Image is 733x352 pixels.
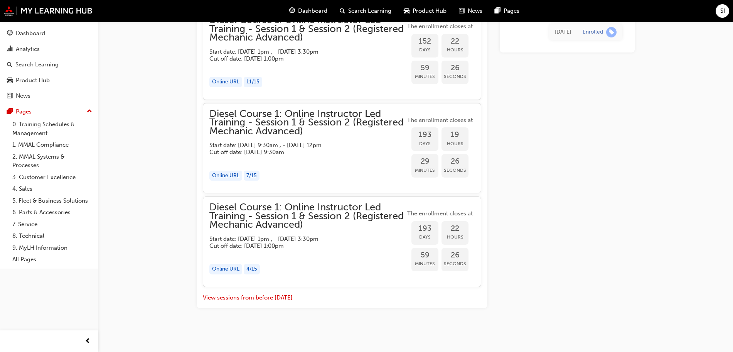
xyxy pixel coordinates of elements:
div: Analytics [16,45,40,54]
h5: Start date: [DATE] 1pm , - [DATE] 3:30pm [209,235,393,242]
span: 22 [441,224,468,233]
div: Search Learning [15,60,59,69]
a: guage-iconDashboard [283,3,334,19]
div: Online URL [209,264,242,274]
a: 4. Sales [9,183,95,195]
span: pages-icon [495,6,500,16]
span: Seconds [441,166,468,175]
span: pages-icon [7,108,13,115]
span: Minutes [411,259,438,268]
span: Diesel Course 1: Online Instructor Led Training - Session 1 & Session 2 (Registered Mechanic Adva... [209,16,405,42]
span: Diesel Course 1: Online Instructor Led Training - Session 1 & Session 2 (Registered Mechanic Adva... [209,203,405,229]
span: The enrollment closes at [405,209,475,218]
span: Dashboard [298,7,327,15]
span: search-icon [7,61,12,68]
span: 193 [411,224,438,233]
span: news-icon [7,93,13,100]
a: 3. Customer Excellence [9,171,95,183]
button: Pages [3,105,95,119]
span: 19 [441,130,468,139]
div: Mon Jul 07 2025 14:52:46 GMT+0930 (Australian Central Standard Time) [555,27,571,36]
a: search-iconSearch Learning [334,3,398,19]
span: 193 [411,130,438,139]
span: Hours [441,46,468,54]
span: 26 [441,251,468,260]
div: Dashboard [16,29,45,38]
span: chart-icon [7,46,13,53]
span: SI [720,7,725,15]
div: 7 / 15 [244,171,259,181]
div: News [16,91,30,100]
span: car-icon [404,6,409,16]
h5: Cut off date: [DATE] 1:00pm [209,55,393,62]
h5: Cut off date: [DATE] 9:30am [209,149,393,156]
span: search-icon [340,6,345,16]
span: learningRecordVerb_ENROLL-icon [606,27,617,37]
a: 7. Service [9,218,95,230]
span: Seconds [441,72,468,81]
span: 22 [441,37,468,46]
span: Product Hub [413,7,447,15]
h5: Cut off date: [DATE] 1:00pm [209,242,393,249]
div: Enrolled [583,28,603,36]
span: 59 [411,251,438,260]
span: prev-icon [85,337,91,346]
h5: Start date: [DATE] 1pm , - [DATE] 3:30pm [209,48,393,55]
button: View sessions from before [DATE] [203,293,293,302]
span: Days [411,233,438,242]
a: 9. MyLH Information [9,242,95,254]
div: 11 / 15 [244,77,262,87]
span: 26 [441,64,468,73]
a: Product Hub [3,73,95,88]
span: Days [411,46,438,54]
a: pages-iconPages [489,3,526,19]
div: Product Hub [16,76,50,85]
span: The enrollment closes at [405,22,475,31]
span: Search Learning [348,7,391,15]
span: guage-icon [289,6,295,16]
a: 6. Parts & Accessories [9,206,95,218]
span: News [468,7,482,15]
button: Diesel Course 1: Online Instructor Led Training - Session 1 & Session 2 (Registered Mechanic Adva... [209,110,475,187]
a: 0. Training Schedules & Management [9,118,95,139]
span: 26 [441,157,468,166]
div: 4 / 15 [244,264,260,274]
div: Pages [16,107,32,116]
a: 1. MMAL Compliance [9,139,95,151]
a: Dashboard [3,26,95,41]
div: Online URL [209,171,242,181]
h5: Start date: [DATE] 9:30am , - [DATE] 12pm [209,142,393,149]
img: mmal [4,6,93,16]
a: News [3,89,95,103]
button: Diesel Course 1: Online Instructor Led Training - Session 1 & Session 2 (Registered Mechanic Adva... [209,203,475,281]
span: 59 [411,64,438,73]
span: Minutes [411,72,438,81]
span: Seconds [441,259,468,268]
span: 29 [411,157,438,166]
span: up-icon [87,107,92,117]
span: Hours [441,233,468,242]
span: Days [411,139,438,148]
button: DashboardAnalyticsSearch LearningProduct HubNews [3,25,95,105]
span: Pages [504,7,519,15]
span: Minutes [411,166,438,175]
span: news-icon [459,6,465,16]
span: Diesel Course 1: Online Instructor Led Training - Session 1 & Session 2 (Registered Mechanic Adva... [209,110,405,136]
span: The enrollment closes at [405,116,475,125]
span: Hours [441,139,468,148]
button: SI [716,4,729,18]
a: 2. MMAL Systems & Processes [9,151,95,171]
span: guage-icon [7,30,13,37]
a: All Pages [9,254,95,266]
span: 152 [411,37,438,46]
a: news-iconNews [453,3,489,19]
a: Search Learning [3,58,95,72]
a: Analytics [3,42,95,56]
button: Diesel Course 1: Online Instructor Led Training - Session 1 & Session 2 (Registered Mechanic Adva... [209,16,475,93]
a: 5. Fleet & Business Solutions [9,195,95,207]
a: car-iconProduct Hub [398,3,453,19]
div: Online URL [209,77,242,87]
a: 8. Technical [9,230,95,242]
